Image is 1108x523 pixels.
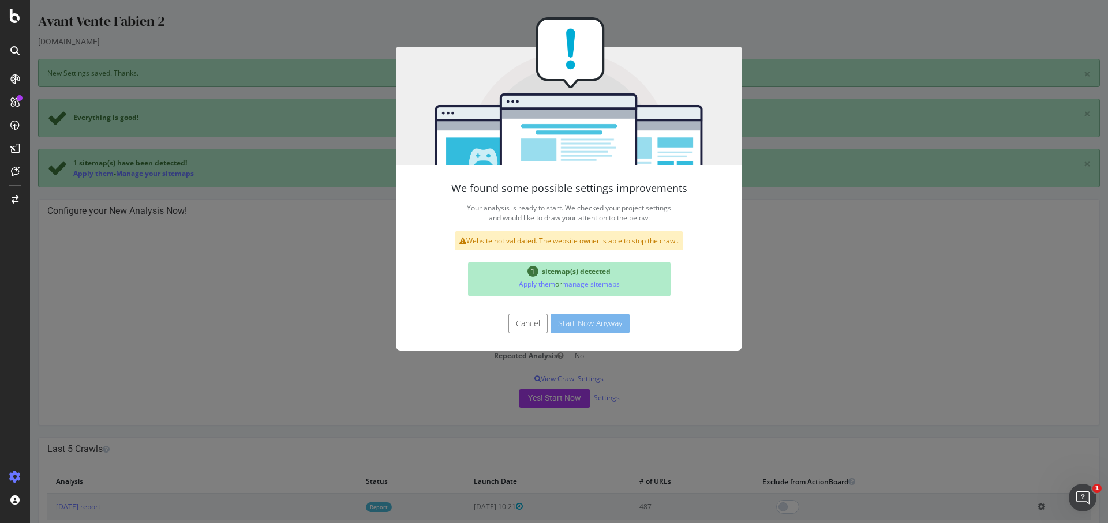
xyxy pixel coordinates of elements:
h4: We found some possible settings improvements [389,183,689,194]
span: 1 [1092,484,1102,493]
div: Website not validated. The website owner is able to stop the crawl. [425,231,653,250]
iframe: Intercom live chat [1069,484,1096,511]
span: 1 [497,266,508,277]
a: manage sitemaps [532,279,590,289]
p: or [443,276,636,292]
a: Apply them [489,279,525,289]
span: sitemap(s) detected [512,266,581,276]
img: You're all set! [366,17,712,165]
p: Your analysis is ready to start. We checked your project settings and would like to draw your att... [389,200,689,225]
button: Cancel [478,314,518,333]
